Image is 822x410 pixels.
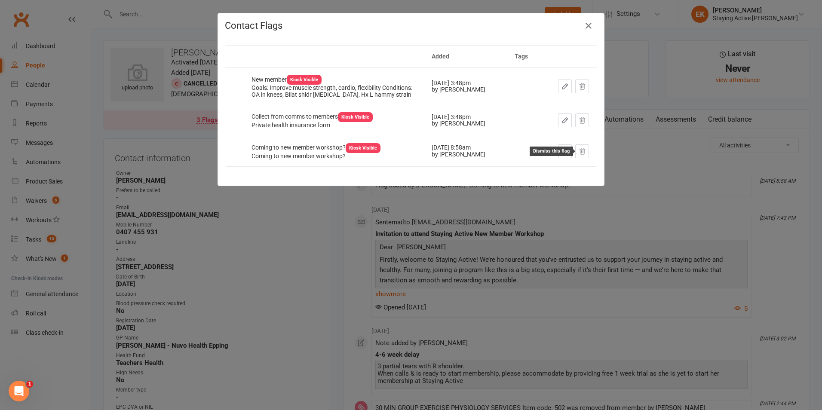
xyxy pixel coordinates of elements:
[424,105,507,135] td: [DATE] 3:48pm by [PERSON_NAME]
[252,144,380,151] span: Coming to new member workshop?
[252,113,373,120] span: Collect from comms to members
[424,136,507,166] td: [DATE] 8:58am by [PERSON_NAME]
[26,381,33,388] span: 1
[575,144,589,158] button: Dismiss this flag
[252,85,416,98] div: Goals: Improve muscle strength, cardio, flexibility Conditions: OA in knees, Bilat shldr [MEDICAL...
[530,147,573,156] div: Dismiss this flag
[252,76,322,83] span: New member
[252,122,416,129] div: Private health insurance form
[9,381,29,401] iframe: Intercom live chat
[582,19,595,33] button: Close
[346,143,380,153] div: Kiosk Visible
[252,153,416,159] div: Coming to new member workshop?
[338,112,373,122] div: Kiosk Visible
[507,46,541,67] th: Tags
[575,113,589,127] button: Dismiss this flag
[287,75,322,85] div: Kiosk Visible
[424,46,507,67] th: Added
[424,67,507,105] td: [DATE] 3:48pm by [PERSON_NAME]
[575,80,589,93] button: Dismiss this flag
[225,20,597,31] h4: Contact Flags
